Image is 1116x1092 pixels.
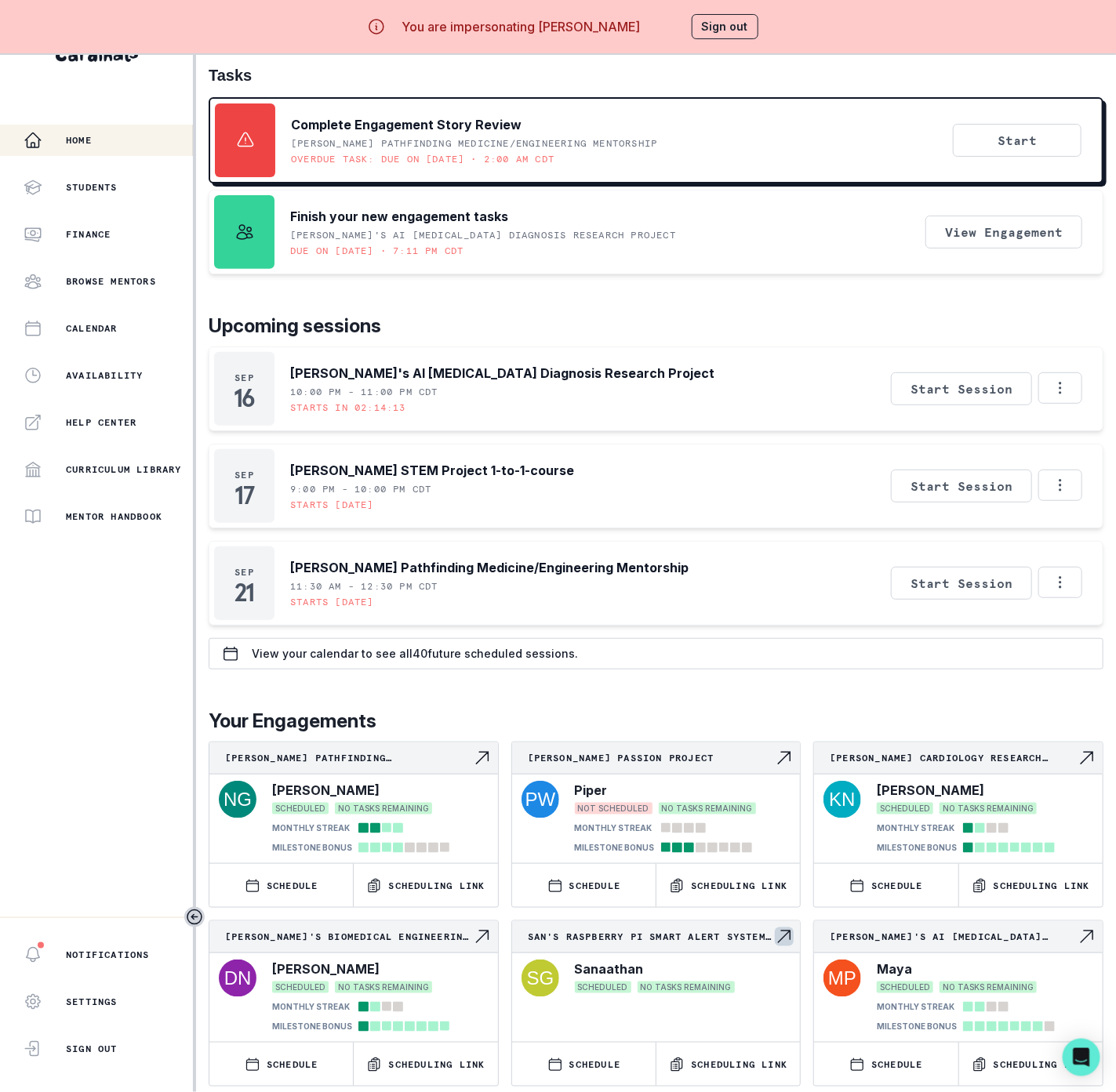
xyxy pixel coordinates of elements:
[473,749,492,767] svg: Navigate to engagement page
[512,742,801,857] a: [PERSON_NAME] Passion ProjectNavigate to engagement pagePiperNOT SCHEDULEDNO TASKS REMAININGMONTH...
[575,822,653,834] p: MONTHLY STREAK
[290,461,574,480] p: [PERSON_NAME] STEM Project 1-to-1-course
[877,960,912,978] p: Maya
[272,803,329,814] span: SCHEDULED
[66,510,162,523] p: Mentor Handbook
[272,822,350,834] p: MONTHLY STREAK
[66,134,92,147] p: Home
[290,580,438,593] p: 11:30 AM - 12:30 PM CDT
[219,960,256,997] img: svg
[823,781,861,818] img: svg
[290,207,508,226] p: Finish your new engagement tasks
[234,390,255,406] p: 16
[877,803,933,814] span: SCHEDULED
[638,981,735,993] span: NO TASKS REMAINING
[830,931,1078,943] p: [PERSON_NAME]'s AI [MEDICAL_DATA] Diagnosis Research Project
[959,1043,1103,1086] button: Scheduling Link
[814,864,958,907] button: SCHEDULE
[290,229,676,241] p: [PERSON_NAME]'s AI [MEDICAL_DATA] Diagnosis Research Project
[1038,372,1082,404] button: Options
[575,803,653,814] span: NOT SCHEDULED
[291,153,554,165] p: Overdue task: Due on [DATE] • 2:00 AM CDT
[184,907,205,927] button: Toggle sidebar
[522,781,559,818] img: svg
[528,931,776,943] p: San's Raspberry Pi Smart Alert System Passion Project
[402,17,640,36] p: You are impersonating [PERSON_NAME]
[823,960,861,997] img: svg
[575,981,631,993] span: SCHEDULED
[473,927,492,946] svg: Navigate to engagement page
[209,921,498,1036] a: [PERSON_NAME]'s Biomedical Engineering Research Passion ProjectNavigate to engagement page[PERSON...
[1078,927,1096,946] svg: Navigate to engagement page
[830,752,1078,764] p: [PERSON_NAME] Cardiology Research Passion Project
[953,124,1081,157] button: Start
[209,1043,353,1086] button: SCHEDULE
[512,864,656,907] button: SCHEDULE
[272,960,380,978] p: [PERSON_NAME]
[512,921,801,1000] a: San's Raspberry Pi Smart Alert System Passion ProjectNavigate to engagement pageSanaathanSCHEDULE...
[66,369,143,382] p: Availability
[66,228,111,241] p: Finance
[925,216,1082,249] button: View Engagement
[234,372,254,384] p: Sep
[272,1021,352,1032] p: MILESTONE BONUS
[234,585,254,600] p: 21
[209,707,1103,735] p: Your Engagements
[877,822,954,834] p: MONTHLY STREAK
[1038,470,1082,501] button: Options
[569,880,621,892] p: SCHEDULE
[891,372,1032,405] button: Start Session
[528,752,776,764] p: [PERSON_NAME] Passion Project
[66,949,150,961] p: Notifications
[656,1043,800,1086] button: Scheduling Link
[877,1021,957,1032] p: MILESTONE BONUS
[272,781,380,800] p: [PERSON_NAME]
[959,864,1103,907] button: Scheduling Link
[354,864,497,907] button: Scheduling Link
[994,880,1090,892] p: Scheduling Link
[66,416,136,429] p: Help Center
[234,469,254,481] p: Sep
[575,960,644,978] p: Sanaathan
[1078,749,1096,767] svg: Navigate to engagement page
[66,996,118,1008] p: Settings
[775,749,794,767] svg: Navigate to engagement page
[290,245,463,257] p: Due on [DATE] • 7:11 PM CDT
[659,803,756,814] span: NO TASKS REMAINING
[290,596,374,608] p: Starts [DATE]
[388,1058,485,1071] p: Scheduling Link
[877,781,984,800] p: [PERSON_NAME]
[691,1058,787,1071] p: Scheduling Link
[335,803,432,814] span: NO TASKS REMAINING
[335,981,432,993] span: NO TASKS REMAINING
[291,137,657,150] p: [PERSON_NAME] Pathfinding Medicine/Engineering Mentorship
[388,880,485,892] p: Scheduling Link
[272,842,352,854] p: MILESTONE BONUS
[891,567,1032,600] button: Start Session
[209,864,353,907] button: SCHEDULE
[225,752,473,764] p: [PERSON_NAME] Pathfinding Medicine/Engineering Mentorship
[877,842,957,854] p: MILESTONE BONUS
[66,275,156,288] p: Browse Mentors
[994,1058,1090,1071] p: Scheduling Link
[66,322,118,335] p: Calendar
[234,488,253,503] p: 17
[267,1058,318,1071] p: SCHEDULE
[522,960,559,997] img: svg
[1063,1039,1100,1076] div: Open Intercom Messenger
[209,66,1103,85] h1: Tasks
[225,931,473,943] p: [PERSON_NAME]'s Biomedical Engineering Research Passion Project
[290,483,431,495] p: 9:00 PM - 10:00 PM CDT
[692,14,758,39] button: Sign out
[209,742,498,857] a: [PERSON_NAME] Pathfinding Medicine/Engineering MentorshipNavigate to engagement page[PERSON_NAME]...
[1038,567,1082,598] button: Options
[209,312,1103,340] p: Upcoming sessions
[775,927,794,946] svg: Navigate to engagement page
[354,1043,497,1086] button: Scheduling Link
[814,921,1103,1036] a: [PERSON_NAME]'s AI [MEDICAL_DATA] Diagnosis Research ProjectNavigate to engagement pageMayaSCHEDU...
[656,864,800,907] button: Scheduling Link
[891,470,1032,502] button: Start Session
[871,880,923,892] p: SCHEDULE
[290,386,438,398] p: 10:00 PM - 11:00 PM CDT
[66,463,182,476] p: Curriculum Library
